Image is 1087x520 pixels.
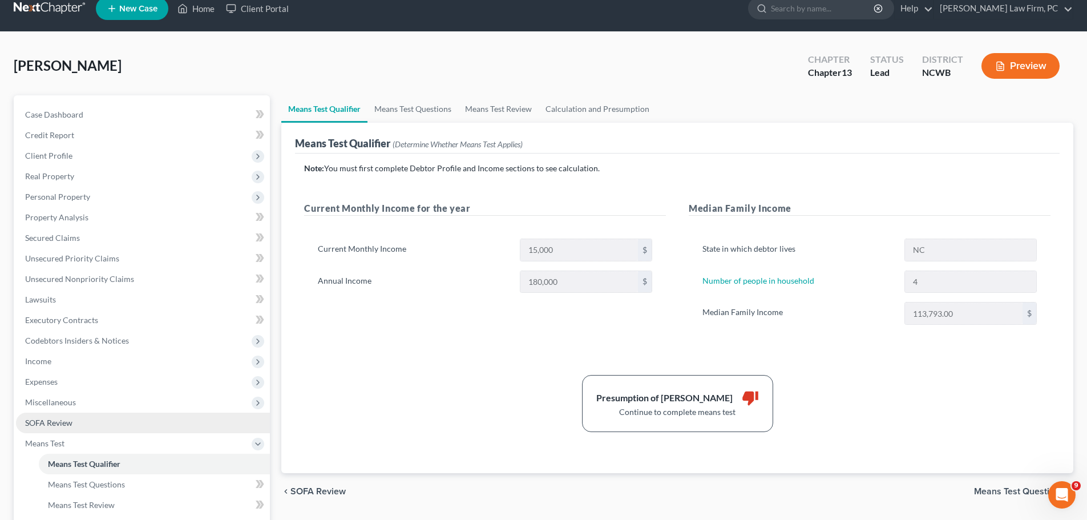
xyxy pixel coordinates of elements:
[905,303,1023,324] input: 0.00
[119,5,157,13] span: New Case
[842,67,852,78] span: 13
[16,228,270,248] a: Secured Claims
[1072,481,1081,490] span: 9
[16,310,270,330] a: Executory Contracts
[905,271,1036,293] input: --
[25,110,83,119] span: Case Dashboard
[290,487,346,496] span: SOFA Review
[697,239,898,261] label: State in which debtor lives
[304,201,666,216] h5: Current Monthly Income for the year
[25,212,88,222] span: Property Analysis
[638,271,652,293] div: $
[905,239,1036,261] input: State
[702,276,814,285] a: Number of people in household
[25,151,72,160] span: Client Profile
[25,295,56,304] span: Lawsuits
[808,66,852,79] div: Chapter
[1023,303,1036,324] div: $
[596,406,759,418] div: Continue to complete means test
[48,459,120,469] span: Means Test Qualifier
[312,239,514,261] label: Current Monthly Income
[16,104,270,125] a: Case Dashboard
[16,269,270,289] a: Unsecured Nonpriority Claims
[25,418,72,428] span: SOFA Review
[25,336,129,345] span: Codebtors Insiders & Notices
[367,95,458,123] a: Means Test Questions
[39,495,270,515] a: Means Test Review
[25,171,74,181] span: Real Property
[25,253,119,263] span: Unsecured Priority Claims
[281,487,346,496] button: chevron_left SOFA Review
[304,163,324,173] strong: Note:
[25,356,51,366] span: Income
[520,271,638,293] input: 0.00
[312,271,514,293] label: Annual Income
[1048,481,1076,509] iframe: Intercom live chat
[25,315,98,325] span: Executory Contracts
[281,487,290,496] i: chevron_left
[16,248,270,269] a: Unsecured Priority Claims
[870,53,904,66] div: Status
[25,192,90,201] span: Personal Property
[689,201,1050,216] h5: Median Family Income
[25,438,64,448] span: Means Test
[16,125,270,146] a: Credit Report
[981,53,1060,79] button: Preview
[16,207,270,228] a: Property Analysis
[596,392,733,405] div: Presumption of [PERSON_NAME]
[48,479,125,489] span: Means Test Questions
[25,274,134,284] span: Unsecured Nonpriority Claims
[16,289,270,310] a: Lawsuits
[742,389,759,406] i: thumb_down
[25,233,80,243] span: Secured Claims
[393,139,523,149] span: (Determine Whether Means Test Applies)
[39,454,270,474] a: Means Test Qualifier
[25,397,76,407] span: Miscellaneous
[48,500,115,510] span: Means Test Review
[520,239,638,261] input: 0.00
[539,95,656,123] a: Calculation and Presumption
[974,487,1064,496] span: Means Test Questions
[870,66,904,79] div: Lead
[458,95,539,123] a: Means Test Review
[25,130,74,140] span: Credit Report
[638,239,652,261] div: $
[25,377,58,386] span: Expenses
[974,487,1073,496] button: Means Test Questions chevron_right
[14,57,122,74] span: [PERSON_NAME]
[39,474,270,495] a: Means Test Questions
[295,136,523,150] div: Means Test Qualifier
[922,66,963,79] div: NCWB
[281,95,367,123] a: Means Test Qualifier
[922,53,963,66] div: District
[808,53,852,66] div: Chapter
[304,163,1050,174] p: You must first complete Debtor Profile and Income sections to see calculation.
[16,413,270,433] a: SOFA Review
[697,302,898,325] label: Median Family Income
